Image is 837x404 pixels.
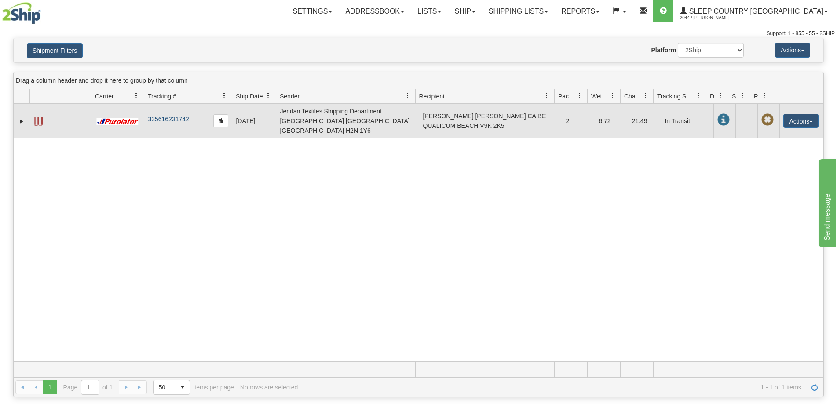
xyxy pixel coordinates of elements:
td: 6.72 [595,104,628,138]
span: Page sizes drop down [153,380,190,395]
img: logo2044.jpg [2,2,41,24]
iframe: chat widget [817,157,836,247]
a: Addressbook [339,0,411,22]
span: Tracking # [148,92,176,101]
span: Packages [558,92,577,101]
span: 2044 / [PERSON_NAME] [680,14,746,22]
span: Sleep Country [GEOGRAPHIC_DATA] [687,7,823,15]
span: Weight [591,92,610,101]
span: Pickup Status [754,92,761,101]
span: 1 - 1 of 1 items [304,384,801,391]
td: 2 [562,104,595,138]
a: Sender filter column settings [400,88,415,103]
div: No rows are selected [240,384,298,391]
span: Recipient [419,92,445,101]
div: Support: 1 - 855 - 55 - 2SHIP [2,30,835,37]
a: Recipient filter column settings [539,88,554,103]
a: Ship [448,0,482,22]
img: 11 - Purolator [95,118,140,125]
a: Sleep Country [GEOGRAPHIC_DATA] 2044 / [PERSON_NAME] [673,0,834,22]
button: Copy to clipboard [213,114,228,127]
span: Tracking Status [657,92,695,101]
button: Actions [783,114,819,128]
a: Packages filter column settings [572,88,587,103]
td: [DATE] [232,104,276,138]
span: In Transit [717,114,730,126]
span: select [175,380,190,394]
a: Charge filter column settings [638,88,653,103]
a: 335616231742 [148,116,189,123]
input: Page 1 [81,380,99,394]
div: grid grouping header [14,72,823,89]
a: Reports [555,0,606,22]
span: Shipment Issues [732,92,739,101]
a: Tracking # filter column settings [217,88,232,103]
span: Delivery Status [710,92,717,101]
a: Label [34,113,43,127]
a: Weight filter column settings [605,88,620,103]
a: Expand [17,117,26,126]
span: Carrier [95,92,114,101]
a: Shipping lists [482,0,555,22]
a: Lists [411,0,448,22]
td: Jeridan Textiles Shipping Department [GEOGRAPHIC_DATA] [GEOGRAPHIC_DATA] [GEOGRAPHIC_DATA] H2N 1Y6 [276,104,419,138]
td: [PERSON_NAME] [PERSON_NAME] CA BC QUALICUM BEACH V9K 2K5 [419,104,562,138]
button: Shipment Filters [27,43,83,58]
td: 21.49 [628,104,661,138]
button: Actions [775,43,810,58]
a: Settings [286,0,339,22]
td: In Transit [661,104,713,138]
a: Refresh [808,380,822,394]
span: Charge [624,92,643,101]
a: Delivery Status filter column settings [713,88,728,103]
span: Page 1 [43,380,57,394]
a: Shipment Issues filter column settings [735,88,750,103]
span: items per page [153,380,234,395]
div: Send message [7,5,81,16]
a: Carrier filter column settings [129,88,144,103]
label: Platform [651,46,676,55]
span: Sender [280,92,300,101]
span: Pickup Not Assigned [761,114,774,126]
span: 50 [159,383,170,392]
a: Ship Date filter column settings [261,88,276,103]
a: Tracking Status filter column settings [691,88,706,103]
a: Pickup Status filter column settings [757,88,772,103]
span: Ship Date [236,92,263,101]
span: Page of 1 [63,380,113,395]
